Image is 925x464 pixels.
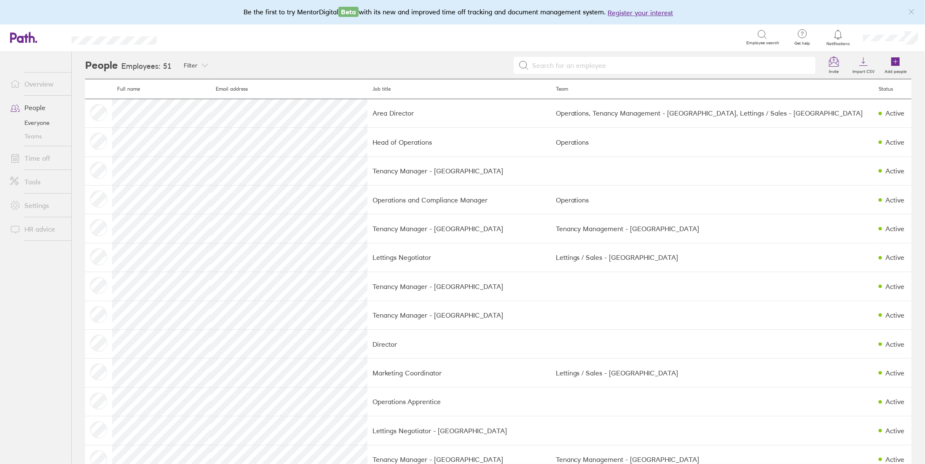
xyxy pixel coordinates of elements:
td: Marketing Coordinator [367,359,551,387]
span: Filter [184,62,198,69]
td: Tenancy Management - [GEOGRAPHIC_DATA] [551,214,874,243]
td: Operations [551,128,874,156]
a: Teams [3,129,71,143]
td: Head of Operations [367,128,551,156]
td: Operations and Compliance Manager [367,186,551,214]
div: Active [885,369,904,377]
label: Invite [824,67,844,74]
a: Tools [3,173,71,190]
div: Active [885,283,904,290]
div: Active [885,138,904,146]
td: Tenancy Manager - [GEOGRAPHIC_DATA] [367,214,551,243]
th: Team [551,79,874,99]
div: Be the first to try MentorDigital with its new and improved time off tracking and document manage... [244,7,681,18]
div: Active [885,398,904,405]
th: Email address [211,79,367,99]
a: People [3,99,71,116]
span: Beta [338,7,359,17]
input: Search for an employee [529,57,810,73]
h3: Employees: 51 [121,62,172,71]
td: Lettings / Sales - [GEOGRAPHIC_DATA] [551,243,874,272]
label: Import CSV [847,67,879,74]
td: Lettings / Sales - [GEOGRAPHIC_DATA] [551,359,874,387]
div: Active [885,196,904,204]
div: Active [885,340,904,348]
th: Job title [367,79,551,99]
td: Tenancy Manager - [GEOGRAPHIC_DATA] [367,301,551,329]
div: Active [885,311,904,319]
td: Director [367,330,551,359]
label: Add people [879,67,912,74]
td: Tenancy Manager - [GEOGRAPHIC_DATA] [367,272,551,301]
span: Notifications [825,41,852,46]
a: Notifications [825,29,852,46]
td: Operations [551,186,874,214]
span: Get help [789,41,816,46]
div: Active [885,427,904,434]
a: Settings [3,197,71,214]
a: Invite [820,52,847,79]
div: Active [885,254,904,261]
a: Overview [3,76,71,92]
a: HR advice [3,221,71,237]
a: Everyone [3,116,71,129]
td: Lettings Negotiator - [GEOGRAPHIC_DATA] [367,416,551,445]
div: Search [180,33,201,41]
td: Area Director [367,99,551,127]
th: Status [874,79,912,99]
span: Employee search [747,40,780,46]
td: Operations Apprentice [367,387,551,416]
td: Tenancy Manager - [GEOGRAPHIC_DATA] [367,156,551,185]
div: Active [885,456,904,463]
button: Register your interest [608,8,673,18]
a: Add people [879,52,912,79]
div: Active [885,167,904,175]
td: Operations, Tenancy Management - [GEOGRAPHIC_DATA], Lettings / Sales - [GEOGRAPHIC_DATA] [551,99,874,127]
a: Time off [3,150,71,167]
a: Import CSV [847,52,879,79]
td: Lettings Negotiator [367,243,551,272]
th: Full name [112,79,211,99]
h2: People [85,52,118,79]
div: Active [885,225,904,232]
div: Active [885,109,904,117]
